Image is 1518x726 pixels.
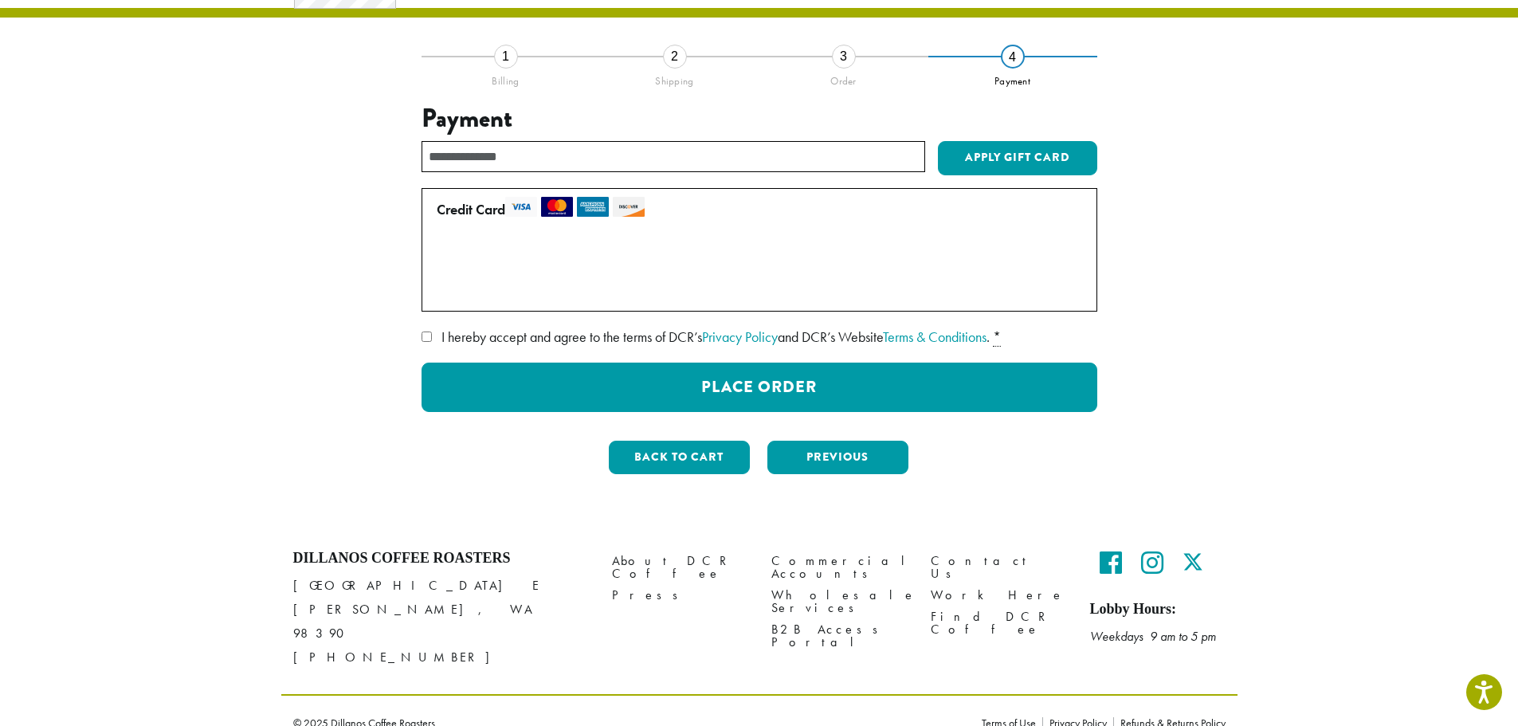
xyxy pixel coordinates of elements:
[612,550,747,584] a: About DCR Coffee
[938,141,1097,176] button: Apply Gift Card
[613,197,645,217] img: discover
[1001,45,1025,69] div: 4
[771,619,907,653] a: B2B Access Portal
[993,328,1001,347] abbr: required
[771,550,907,584] a: Commercial Accounts
[609,441,750,474] button: Back to cart
[928,69,1097,88] div: Payment
[505,197,537,217] img: visa
[883,328,987,346] a: Terms & Conditions
[293,550,588,567] h4: Dillanos Coffee Roasters
[771,584,907,618] a: Wholesale Services
[590,69,759,88] div: Shipping
[437,197,1076,222] label: Credit Card
[293,574,588,669] p: [GEOGRAPHIC_DATA] E [PERSON_NAME], WA 98390 [PHONE_NUMBER]
[422,332,432,342] input: I hereby accept and agree to the terms of DCR’sPrivacy Policyand DCR’s WebsiteTerms & Conditions. *
[1090,628,1216,645] em: Weekdays 9 am to 5 pm
[702,328,778,346] a: Privacy Policy
[931,550,1066,584] a: Contact Us
[663,45,687,69] div: 2
[494,45,518,69] div: 1
[577,197,609,217] img: amex
[832,45,856,69] div: 3
[441,328,990,346] span: I hereby accept and agree to the terms of DCR’s and DCR’s Website .
[931,606,1066,641] a: Find DCR Coffee
[767,441,908,474] button: Previous
[1090,601,1226,618] h5: Lobby Hours:
[612,584,747,606] a: Press
[422,69,590,88] div: Billing
[422,363,1097,412] button: Place Order
[541,197,573,217] img: mastercard
[931,584,1066,606] a: Work Here
[422,104,1097,134] h3: Payment
[759,69,928,88] div: Order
